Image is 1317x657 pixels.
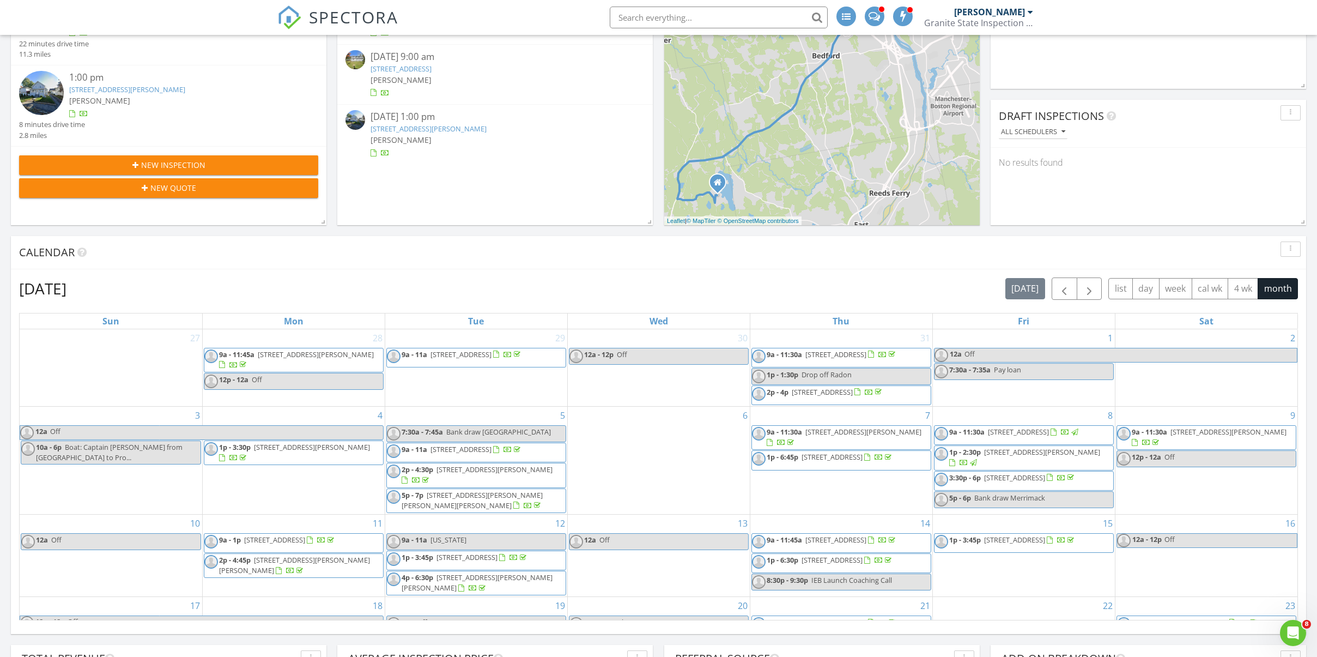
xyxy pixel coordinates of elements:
[584,535,596,545] span: 12a
[219,442,251,452] span: 1p - 3:30p
[385,514,567,597] td: Go to August 12, 2025
[932,329,1115,407] td: Go to August 1, 2025
[949,473,1076,483] a: 3:30p - 6p [STREET_ADDRESS]
[767,535,802,545] span: 9a - 11:45a
[750,514,932,597] td: Go to August 14, 2025
[150,182,196,194] span: New Quote
[20,426,34,439] img: default-user-f0147aede5fd5fa78ca7ade42f37bd4542148d508eef1c3d3ea960f66861d68b.jpg
[750,407,932,515] td: Go to August 7, 2025
[751,348,931,367] a: 9a - 11:30a [STREET_ADDRESS]
[1115,329,1297,407] td: Go to August 2, 2025
[345,50,645,99] a: [DATE] 9:00 am [STREET_ADDRESS] [PERSON_NAME]
[402,444,523,454] a: 9a - 11a [STREET_ADDRESS]
[202,514,385,597] td: Go to August 11, 2025
[736,597,750,614] a: Go to August 20, 2025
[202,329,385,407] td: Go to July 28, 2025
[934,445,1114,470] a: 1p - 2:30p [STREET_ADDRESS][PERSON_NAME]
[417,617,427,627] span: Off
[830,314,852,329] a: Thursday
[974,493,1045,503] span: Bank draw Merrimack
[802,555,863,565] span: [STREET_ADDRESS]
[68,617,78,626] span: Off
[934,535,948,548] img: default-user-f0147aede5fd5fa78ca7ade42f37bd4542148d508eef1c3d3ea960f66861d68b.jpg
[805,427,921,437] span: [STREET_ADDRESS][PERSON_NAME]
[924,17,1033,28] div: Granite State Inspection Services, LLC
[21,442,35,456] img: default-user-f0147aede5fd5fa78ca7ade42f37bd4542148d508eef1c3d3ea960f66861d68b.jpg
[1077,278,1102,300] button: Next month
[934,447,948,461] img: default-user-f0147aede5fd5fa78ca7ade42f37bd4542148d508eef1c3d3ea960f66861d68b.jpg
[20,329,202,407] td: Go to July 27, 2025
[387,465,400,478] img: default-user-f0147aede5fd5fa78ca7ade42f37bd4542148d508eef1c3d3ea960f66861d68b.jpg
[1170,427,1286,437] span: [STREET_ADDRESS][PERSON_NAME]
[69,71,294,85] div: 1:00 pm
[805,349,866,359] span: [STREET_ADDRESS]
[69,95,130,106] span: [PERSON_NAME]
[430,444,491,454] span: [STREET_ADDRESS]
[741,407,750,424] a: Go to August 6, 2025
[1116,616,1297,635] a: 1p - 3:45p [STREET_ADDRESS]
[553,597,567,614] a: Go to August 19, 2025
[999,125,1067,140] button: All schedulers
[204,553,384,578] a: 2p - 4:45p [STREET_ADDRESS][PERSON_NAME][PERSON_NAME]
[1106,407,1115,424] a: Go to August 8, 2025
[1101,597,1115,614] a: Go to August 22, 2025
[949,348,962,362] span: 12a
[371,75,432,85] span: [PERSON_NAME]
[252,375,262,384] span: Off
[1192,278,1229,299] button: cal wk
[204,442,218,456] img: default-user-f0147aede5fd5fa78ca7ade42f37bd4542148d508eef1c3d3ea960f66861d68b.jpg
[244,535,305,545] span: [STREET_ADDRESS]
[767,555,894,565] a: 1p - 6:30p [STREET_ADDRESS]
[402,490,423,500] span: 5p - 7p
[371,64,432,74] a: [STREET_ADDRESS]
[430,349,491,359] span: [STREET_ADDRESS]
[402,444,427,454] span: 9a - 11a
[1197,314,1216,329] a: Saturday
[1167,617,1228,627] span: [STREET_ADDRESS]
[19,71,318,141] a: 1:00 pm [STREET_ADDRESS][PERSON_NAME] [PERSON_NAME] 8 minutes drive time 2.8 miles
[811,575,892,585] span: IEB Launch Coaching Call
[36,442,62,452] span: 10a - 6p
[402,535,427,545] span: 9a - 11a
[1117,452,1131,466] img: default-user-f0147aede5fd5fa78ca7ade42f37bd4542148d508eef1c3d3ea960f66861d68b.jpg
[736,329,750,347] a: Go to July 30, 2025
[277,15,398,38] a: SPECTORA
[718,182,724,189] div: 80 Broadway, Amherst NH 03031
[792,387,853,397] span: [STREET_ADDRESS]
[1116,425,1297,450] a: 9a - 11:30a [STREET_ADDRESS][PERSON_NAME]
[584,617,606,627] span: 8a - 9a
[1052,278,1077,300] button: Previous month
[1164,534,1175,544] span: Off
[386,489,566,513] a: 5p - 7p [STREET_ADDRESS][PERSON_NAME][PERSON_NAME][PERSON_NAME]
[202,407,385,515] td: Go to August 4, 2025
[954,7,1025,17] div: [PERSON_NAME]
[1101,515,1115,532] a: Go to August 15, 2025
[750,329,932,407] td: Go to July 31, 2025
[219,375,248,384] span: 12p - 12a
[805,535,866,545] span: [STREET_ADDRESS]
[1283,515,1297,532] a: Go to August 16, 2025
[949,535,1076,545] a: 1p - 3:45p [STREET_ADDRESS]
[767,617,802,627] span: 9a - 11:45a
[767,427,921,447] a: 9a - 11:30a [STREET_ADDRESS][PERSON_NAME]
[204,375,218,388] img: default-user-f0147aede5fd5fa78ca7ade42f37bd4542148d508eef1c3d3ea960f66861d68b.jpg
[752,349,766,363] img: default-user-f0147aede5fd5fa78ca7ade42f37bd4542148d508eef1c3d3ea960f66861d68b.jpg
[567,407,750,515] td: Go to August 6, 2025
[371,124,487,134] a: [STREET_ADDRESS][PERSON_NAME]
[934,348,948,362] img: default-user-f0147aede5fd5fa78ca7ade42f37bd4542148d508eef1c3d3ea960f66861d68b.jpg
[687,218,716,224] a: © MapTiler
[402,572,553,593] span: [STREET_ADDRESS][PERSON_NAME][PERSON_NAME]
[751,616,931,635] a: 9a - 11:45a [STREET_ADDRESS]
[100,314,122,329] a: Sunday
[219,555,251,565] span: 2p - 4:45p
[402,552,433,562] span: 1p - 3:45p
[387,444,400,458] img: default-user-f0147aede5fd5fa78ca7ade42f37bd4542148d508eef1c3d3ea960f66861d68b.jpg
[19,245,75,260] span: Calendar
[767,427,802,437] span: 9a - 11:30a
[569,617,583,631] img: default-user-f0147aede5fd5fa78ca7ade42f37bd4542148d508eef1c3d3ea960f66861d68b.jpg
[994,365,1021,375] span: Pay loan
[385,407,567,515] td: Go to August 5, 2025
[984,535,1045,545] span: [STREET_ADDRESS]
[752,387,766,401] img: default-user-f0147aede5fd5fa78ca7ade42f37bd4542148d508eef1c3d3ea960f66861d68b.jpg
[1117,617,1131,631] img: default-user-f0147aede5fd5fa78ca7ade42f37bd4542148d508eef1c3d3ea960f66861d68b.jpg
